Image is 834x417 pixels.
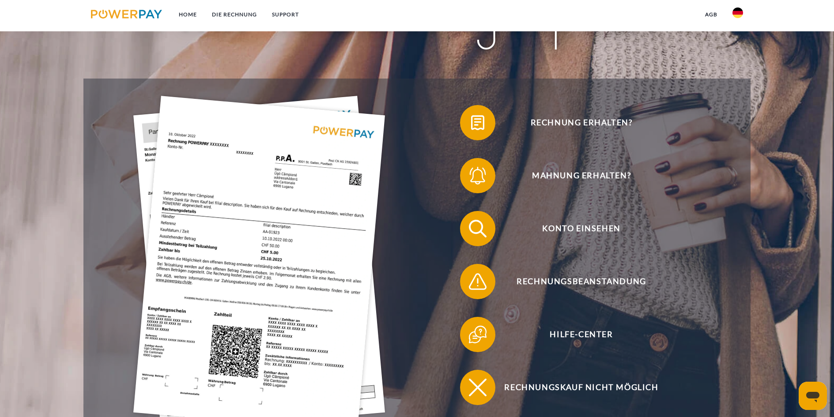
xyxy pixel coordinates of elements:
img: qb_bill.svg [467,112,489,134]
img: qb_bell.svg [467,165,489,187]
a: Home [171,7,204,23]
button: Rechnungskauf nicht möglich [460,370,690,405]
button: Mahnung erhalten? [460,158,690,193]
img: qb_close.svg [467,376,489,398]
button: Hilfe-Center [460,317,690,352]
iframe: Schaltfläche zum Öffnen des Messaging-Fensters [799,382,827,410]
span: Rechnungsbeanstandung [473,264,690,299]
a: DIE RECHNUNG [204,7,264,23]
img: qb_help.svg [467,323,489,346]
span: Rechnung erhalten? [473,105,690,140]
button: Konto einsehen [460,211,690,246]
img: qb_search.svg [467,218,489,240]
button: Rechnungsbeanstandung [460,264,690,299]
img: logo-powerpay.svg [91,10,162,19]
span: Rechnungskauf nicht möglich [473,370,690,405]
a: SUPPORT [264,7,306,23]
span: Hilfe-Center [473,317,690,352]
img: qb_warning.svg [467,270,489,293]
button: Rechnung erhalten? [460,105,690,140]
img: de [732,8,743,18]
a: agb [698,7,725,23]
span: Mahnung erhalten? [473,158,690,193]
span: Konto einsehen [473,211,690,246]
